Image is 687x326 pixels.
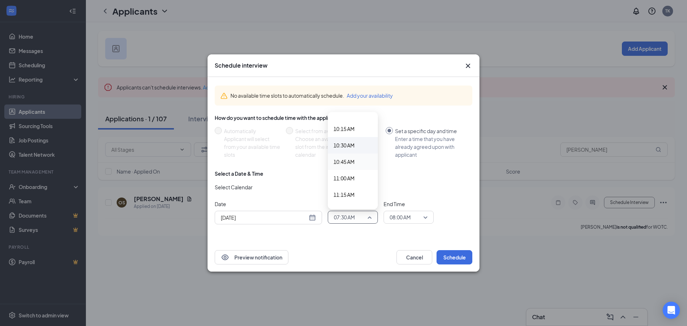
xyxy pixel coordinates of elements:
[333,125,355,133] span: 10:15 AM
[215,62,268,69] h3: Schedule interview
[663,302,680,319] div: Open Intercom Messenger
[464,62,472,70] button: Close
[390,212,411,223] span: 08:00 AM
[224,135,280,159] div: Applicant will select from your available time slots
[221,214,307,222] input: Aug 27, 2025
[464,62,472,70] svg: Cross
[295,135,380,159] div: Choose an available day and time slot from the interview lead’s calendar
[333,158,355,166] span: 10:45 AM
[220,92,228,99] svg: Warning
[230,92,467,99] div: No available time slots to automatically schedule.
[215,114,472,121] div: How do you want to schedule time with the applicant?
[396,250,432,264] button: Cancel
[215,200,322,208] span: Date
[295,127,380,135] div: Select from availability
[437,250,472,264] button: Schedule
[384,200,434,208] span: End Time
[333,191,355,199] span: 11:15 AM
[334,212,355,223] span: 07:30 AM
[215,183,253,191] span: Select Calendar
[333,141,355,149] span: 10:30 AM
[395,127,467,135] div: Set a specific day and time
[333,174,355,182] span: 11:00 AM
[224,127,280,135] div: Automatically
[215,250,288,264] button: EyePreview notification
[215,170,263,177] div: Select a Date & Time
[395,135,467,159] div: Enter a time that you have already agreed upon with applicant
[221,253,229,262] svg: Eye
[347,92,393,99] button: Add your availability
